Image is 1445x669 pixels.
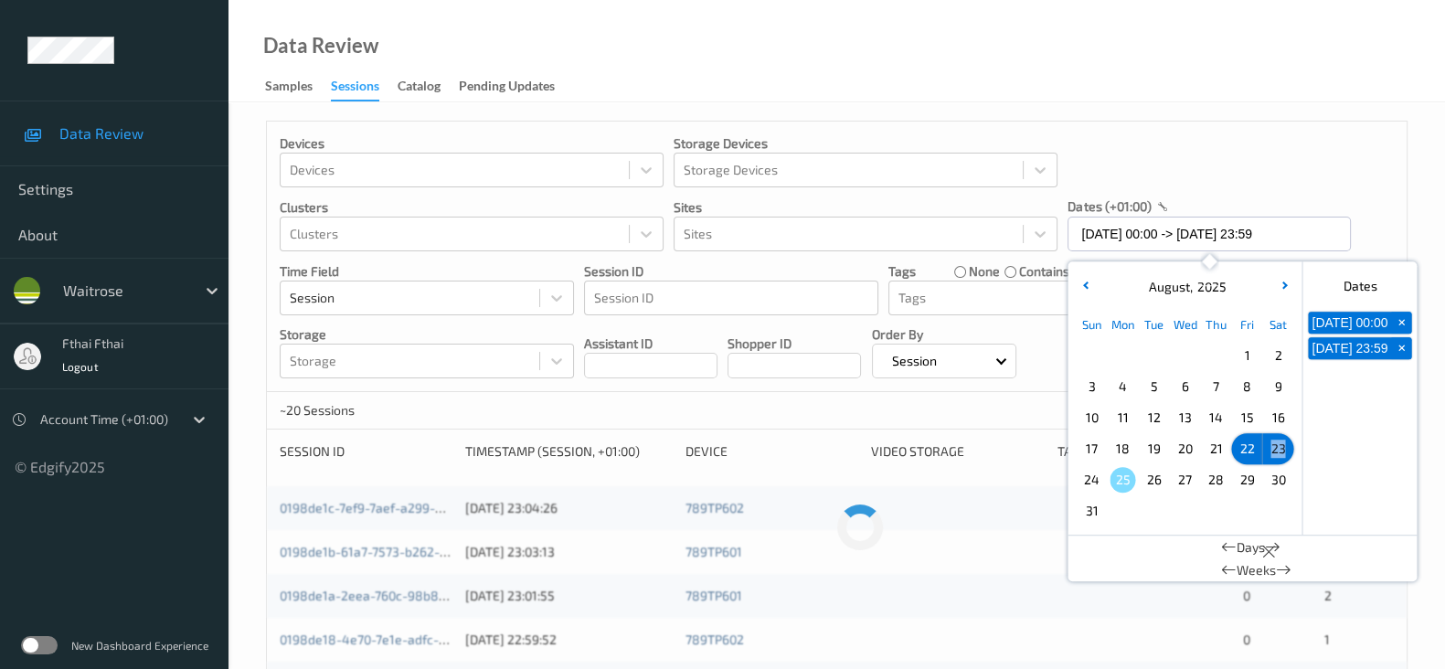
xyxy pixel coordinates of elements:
[1143,278,1226,296] div: ,
[871,442,1044,461] div: Video Storage
[465,442,673,461] div: Timestamp (Session, +01:00)
[1265,467,1291,493] span: 30
[1391,312,1411,334] button: +
[280,632,527,647] a: 0198de18-4e70-7e1e-adfc-03ec89564ebb
[685,500,744,515] a: 789TP602
[280,500,523,515] a: 0198de1c-7ef9-7aef-a299-62925475ad32
[1243,588,1250,603] span: 0
[1057,442,1230,461] div: Tags
[1231,402,1262,433] div: Choose Friday August 15 of 2025
[685,442,858,461] div: Device
[280,401,417,419] p: ~20 Sessions
[398,77,441,100] div: Catalog
[1138,340,1169,371] div: Choose Tuesday July 29 of 2025
[969,262,1000,281] label: none
[1078,405,1104,430] span: 10
[888,262,916,281] p: Tags
[1200,495,1231,526] div: Choose Thursday September 04 of 2025
[1203,374,1228,399] span: 7
[1262,402,1293,433] div: Choose Saturday August 16 of 2025
[1138,309,1169,340] div: Tue
[1076,371,1107,402] div: Choose Sunday August 03 of 2025
[1262,433,1293,464] div: Choose Saturday August 23 of 2025
[1262,495,1293,526] div: Choose Saturday September 06 of 2025
[1143,279,1189,294] span: August
[1169,340,1200,371] div: Choose Wednesday July 30 of 2025
[1308,337,1391,359] button: [DATE] 23:59
[263,37,378,55] div: Data Review
[1076,309,1107,340] div: Sun
[1172,436,1197,462] span: 20
[1234,467,1259,493] span: 29
[1138,433,1169,464] div: Choose Tuesday August 19 of 2025
[1169,495,1200,526] div: Choose Wednesday September 03 of 2025
[1203,436,1228,462] span: 21
[886,352,943,370] p: Session
[728,334,861,353] p: Shopper ID
[1234,374,1259,399] span: 8
[1265,436,1291,462] span: 23
[1203,467,1228,493] span: 28
[1231,340,1262,371] div: Choose Friday August 01 of 2025
[1172,467,1197,493] span: 27
[1192,279,1226,294] span: 2025
[1141,374,1166,399] span: 5
[280,588,526,603] a: 0198de1a-2eea-760c-98b8-d106a1fed5b6
[1231,309,1262,340] div: Fri
[1110,374,1135,399] span: 4
[1068,197,1151,216] p: dates (+01:00)
[280,544,522,559] a: 0198de1b-61a7-7573-b262-c7ee3dfa720b
[1231,495,1262,526] div: Choose Friday September 05 of 2025
[1078,467,1104,493] span: 24
[1110,436,1135,462] span: 18
[1138,495,1169,526] div: Choose Tuesday September 02 of 2025
[1078,498,1104,524] span: 31
[1076,433,1107,464] div: Choose Sunday August 17 of 2025
[1200,433,1231,464] div: Choose Thursday August 21 of 2025
[1107,433,1138,464] div: Choose Monday August 18 of 2025
[398,74,459,100] a: Catalog
[1324,588,1332,603] span: 2
[1138,371,1169,402] div: Choose Tuesday August 05 of 2025
[465,543,673,561] div: [DATE] 23:03:13
[1265,374,1291,399] span: 9
[1107,402,1138,433] div: Choose Monday August 11 of 2025
[1234,343,1259,368] span: 1
[1076,464,1107,495] div: Choose Sunday August 24 of 2025
[1231,433,1262,464] div: Choose Friday August 22 of 2025
[1110,405,1135,430] span: 11
[1231,371,1262,402] div: Choose Friday August 08 of 2025
[1237,561,1276,579] span: Weeks
[1169,402,1200,433] div: Choose Wednesday August 13 of 2025
[459,77,555,100] div: Pending Updates
[1234,405,1259,430] span: 15
[1324,632,1330,647] span: 1
[1107,495,1138,526] div: Choose Monday September 01 of 2025
[1141,436,1166,462] span: 19
[872,325,1016,344] p: Order By
[1308,312,1391,334] button: [DATE] 00:00
[1076,495,1107,526] div: Choose Sunday August 31 of 2025
[1141,405,1166,430] span: 12
[1078,436,1104,462] span: 17
[1169,464,1200,495] div: Choose Wednesday August 27 of 2025
[1392,313,1411,333] span: +
[1107,464,1138,495] div: Choose Monday August 25 of 2025
[1107,340,1138,371] div: Choose Monday July 28 of 2025
[280,134,664,153] p: Devices
[280,262,574,281] p: Time Field
[685,588,742,603] a: 789TP601
[1200,340,1231,371] div: Choose Thursday July 31 of 2025
[1169,371,1200,402] div: Choose Wednesday August 06 of 2025
[1076,402,1107,433] div: Choose Sunday August 10 of 2025
[1262,371,1293,402] div: Choose Saturday August 09 of 2025
[584,262,878,281] p: Session ID
[1265,405,1291,430] span: 16
[674,134,1057,153] p: Storage Devices
[465,499,673,517] div: [DATE] 23:04:26
[280,442,452,461] div: Session ID
[1169,309,1200,340] div: Wed
[1265,343,1291,368] span: 2
[1262,340,1293,371] div: Choose Saturday August 02 of 2025
[331,74,398,101] a: Sessions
